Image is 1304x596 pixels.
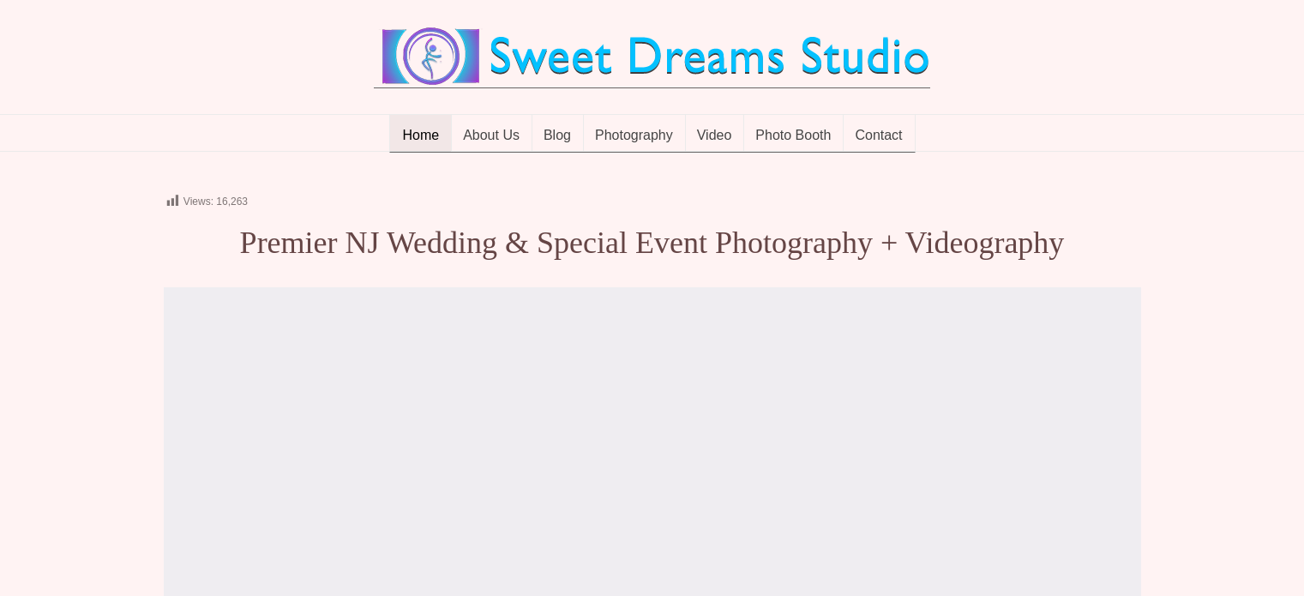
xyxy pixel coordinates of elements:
a: Contact [843,115,915,153]
span: 16,263 [216,196,248,208]
span: About Us [463,128,520,145]
img: Best Wedding Event Photography Photo Booth Videography NJ NY [374,26,930,87]
span: Photo Booth [755,128,831,145]
span: Views: [183,196,213,208]
a: Blog [532,115,584,153]
a: About Us [451,115,532,153]
span: Video [697,128,732,145]
span: Photography [595,128,673,145]
span: Premier NJ Wedding & Special Event Photography + Videography [240,226,1065,260]
a: Video [685,115,745,153]
a: Photo Booth [743,115,844,153]
a: Photography [583,115,686,153]
span: Blog [544,128,571,145]
a: Home [389,115,452,153]
span: Contact [855,128,902,145]
span: Home [402,128,439,145]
